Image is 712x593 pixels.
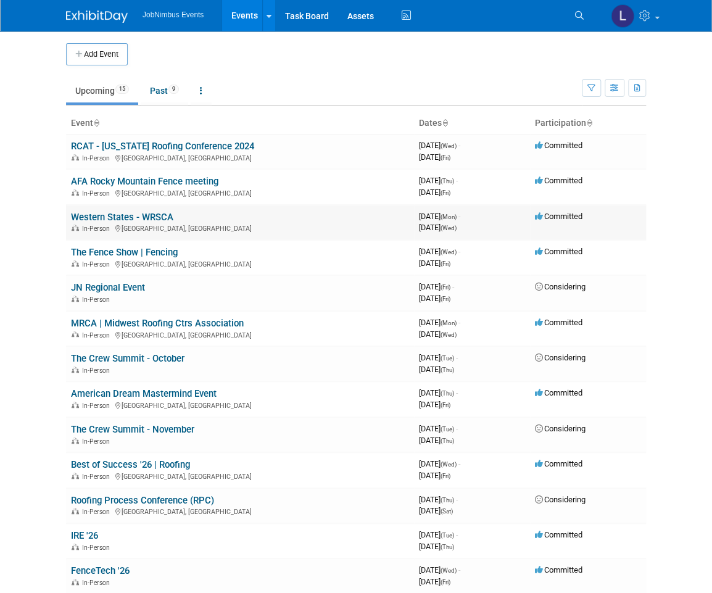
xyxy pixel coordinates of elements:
div: [GEOGRAPHIC_DATA], [GEOGRAPHIC_DATA] [71,259,409,268]
span: (Wed) [441,249,457,255]
span: Committed [535,212,582,221]
th: Participation [530,113,646,134]
img: In-Person Event [72,260,79,267]
span: In-Person [82,508,114,516]
span: (Tue) [441,355,454,362]
a: IRE '26 [71,530,98,541]
a: The Crew Summit - October [71,353,184,364]
span: In-Person [82,296,114,304]
span: In-Person [82,367,114,375]
div: [GEOGRAPHIC_DATA], [GEOGRAPHIC_DATA] [71,400,409,410]
img: In-Person Event [72,402,79,408]
span: - [458,459,460,468]
span: In-Person [82,189,114,197]
span: [DATE] [419,212,460,221]
span: [DATE] [419,565,460,574]
span: (Wed) [441,461,457,468]
a: The Crew Summit - November [71,424,194,435]
span: In-Person [82,437,114,446]
span: - [456,495,458,504]
span: (Fri) [441,473,450,479]
span: (Mon) [441,214,457,220]
img: In-Person Event [72,154,79,160]
span: - [456,424,458,433]
span: [DATE] [419,223,457,232]
span: [DATE] [419,247,460,256]
span: Committed [535,176,582,185]
span: [DATE] [419,152,450,162]
span: JobNimbus Events [143,10,204,19]
span: In-Person [82,473,114,481]
span: [DATE] [419,282,454,291]
img: Laly Matos [611,4,634,28]
th: Event [66,113,414,134]
a: JN Regional Event [71,282,145,293]
img: In-Person Event [72,367,79,373]
span: [DATE] [419,542,454,551]
span: (Thu) [441,497,454,504]
span: Committed [535,530,582,539]
span: Committed [535,459,582,468]
span: (Wed) [441,225,457,231]
span: - [458,212,460,221]
span: Considering [535,353,586,362]
span: [DATE] [419,459,460,468]
span: - [452,282,454,291]
span: (Wed) [441,331,457,338]
span: [DATE] [419,259,450,268]
span: [DATE] [419,318,460,327]
span: [DATE] [419,388,458,397]
span: (Thu) [441,437,454,444]
a: Sort by Start Date [442,118,448,128]
span: - [458,565,460,574]
span: - [456,530,458,539]
img: In-Person Event [72,579,79,585]
img: In-Person Event [72,296,79,302]
span: [DATE] [419,400,450,409]
span: [DATE] [419,436,454,445]
a: RCAT - [US_STATE] Roofing Conference 2024 [71,141,254,152]
img: ExhibitDay [66,10,128,23]
a: AFA Rocky Mountain Fence meeting [71,176,218,187]
span: In-Person [82,544,114,552]
span: [DATE] [419,424,458,433]
span: In-Person [82,402,114,410]
span: [DATE] [419,176,458,185]
a: Best of Success '26 | Roofing [71,459,190,470]
span: In-Person [82,154,114,162]
a: The Fence Show | Fencing [71,247,178,258]
span: In-Person [82,260,114,268]
span: - [456,353,458,362]
img: In-Person Event [72,189,79,196]
a: Roofing Process Conference (RPC) [71,495,214,506]
span: In-Person [82,331,114,339]
span: (Fri) [441,284,450,291]
span: 15 [115,85,129,94]
a: FenceTech '26 [71,565,130,576]
a: Sort by Event Name [93,118,99,128]
span: (Tue) [441,426,454,433]
span: - [458,318,460,327]
span: (Thu) [441,390,454,397]
span: (Sat) [441,508,453,515]
span: [DATE] [419,353,458,362]
img: In-Person Event [72,331,79,338]
a: Upcoming15 [66,79,138,102]
span: [DATE] [419,530,458,539]
span: (Thu) [441,367,454,373]
a: Past9 [141,79,188,102]
span: (Thu) [441,544,454,550]
span: [DATE] [419,141,460,150]
span: (Thu) [441,178,454,185]
span: Committed [535,247,582,256]
span: [DATE] [419,577,450,586]
a: Western States - WRSCA [71,212,173,223]
span: In-Person [82,225,114,233]
span: - [456,388,458,397]
span: (Fri) [441,296,450,302]
span: Committed [535,565,582,574]
span: [DATE] [419,365,454,374]
span: - [458,247,460,256]
span: Committed [535,141,582,150]
span: (Fri) [441,579,450,586]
